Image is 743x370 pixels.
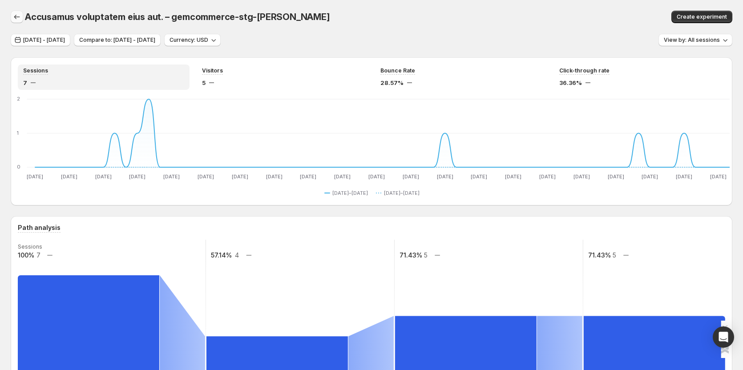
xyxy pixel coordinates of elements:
[36,251,40,259] text: 7
[608,173,624,180] text: [DATE]
[300,173,316,180] text: [DATE]
[211,251,232,259] text: 57.14%
[17,164,20,170] text: 0
[266,173,283,180] text: [DATE]
[18,223,61,232] h3: Path analysis
[676,173,692,180] text: [DATE]
[202,78,206,87] span: 5
[376,188,423,198] button: [DATE]–[DATE]
[559,67,610,74] span: Click-through rate
[163,173,180,180] text: [DATE]
[505,173,521,180] text: [DATE]
[129,173,145,180] text: [DATE]
[11,34,70,46] button: [DATE] - [DATE]
[403,173,419,180] text: [DATE]
[380,78,404,87] span: 28.57%
[202,67,223,74] span: Visitors
[559,78,582,87] span: 36.36%
[18,251,34,259] text: 100%
[324,188,371,198] button: [DATE]–[DATE]
[664,36,720,44] span: View by: All sessions
[713,326,734,348] div: Open Intercom Messenger
[23,67,48,74] span: Sessions
[471,173,487,180] text: [DATE]
[74,34,161,46] button: Compare to: [DATE] - [DATE]
[642,173,658,180] text: [DATE]
[332,189,368,197] span: [DATE]–[DATE]
[17,130,19,136] text: 1
[61,173,77,180] text: [DATE]
[23,78,27,87] span: 7
[198,173,214,180] text: [DATE]
[588,251,611,259] text: 71.43%
[25,12,330,22] span: Accusamus voluptatem eius aut. – gemcommerce-stg-[PERSON_NAME]
[368,173,385,180] text: [DATE]
[437,173,453,180] text: [DATE]
[658,34,732,46] button: View by: All sessions
[710,173,727,180] text: [DATE]
[671,11,732,23] button: Create experiment
[23,36,65,44] span: [DATE] - [DATE]
[334,173,351,180] text: [DATE]
[539,173,556,180] text: [DATE]
[79,36,155,44] span: Compare to: [DATE] - [DATE]
[27,173,43,180] text: [DATE]
[18,243,42,250] text: Sessions
[17,96,20,102] text: 2
[573,173,590,180] text: [DATE]
[400,251,422,259] text: 71.43%
[380,67,415,74] span: Bounce Rate
[95,173,112,180] text: [DATE]
[170,36,208,44] span: Currency: USD
[164,34,221,46] button: Currency: USD
[232,173,248,180] text: [DATE]
[677,13,727,20] span: Create experiment
[384,189,420,197] span: [DATE]–[DATE]
[235,251,239,259] text: 4
[612,251,616,259] text: 5
[424,251,428,259] text: 5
